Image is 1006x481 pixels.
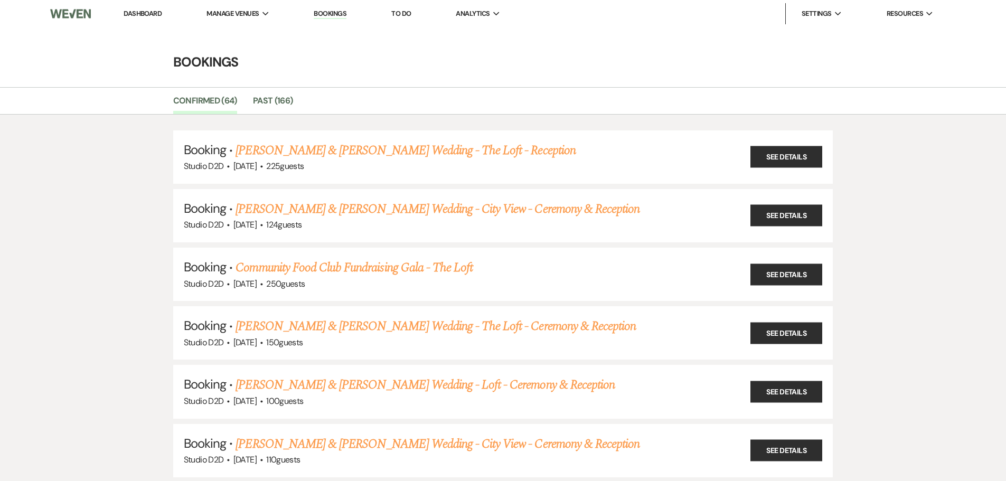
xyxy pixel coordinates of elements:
span: Booking [184,317,226,334]
a: [PERSON_NAME] & [PERSON_NAME] Wedding - The Loft - Reception [236,141,575,160]
span: Booking [184,435,226,451]
span: Studio D2D [184,454,224,465]
h4: Bookings [123,53,883,71]
a: Bookings [314,9,346,19]
a: Past (166) [253,94,293,114]
span: 225 guests [266,161,304,172]
a: Dashboard [124,9,162,18]
a: [PERSON_NAME] & [PERSON_NAME] Wedding - Loft - Ceremony & Reception [236,375,615,394]
span: Analytics [456,8,490,19]
span: [DATE] [233,337,257,348]
span: 110 guests [266,454,300,465]
a: [PERSON_NAME] & [PERSON_NAME] Wedding - City View - Ceremony & Reception [236,200,640,219]
a: See Details [750,263,822,285]
a: See Details [750,440,822,461]
span: Booking [184,376,226,392]
a: See Details [750,381,822,402]
span: 100 guests [266,395,303,407]
a: To Do [391,9,411,18]
span: 250 guests [266,278,305,289]
span: Studio D2D [184,161,224,172]
span: Booking [184,259,226,275]
span: Booking [184,142,226,158]
a: Community Food Club Fundraising Gala - The Loft [236,258,473,277]
span: [DATE] [233,219,257,230]
span: Settings [802,8,832,19]
a: See Details [750,322,822,344]
span: Studio D2D [184,278,224,289]
img: Weven Logo [50,3,90,25]
a: [PERSON_NAME] & [PERSON_NAME] Wedding - The Loft - Ceremony & Reception [236,317,636,336]
span: Booking [184,200,226,216]
a: Confirmed (64) [173,94,237,114]
span: [DATE] [233,395,257,407]
a: See Details [750,146,822,168]
span: Resources [887,8,923,19]
span: 150 guests [266,337,303,348]
span: Studio D2D [184,219,224,230]
a: [PERSON_NAME] & [PERSON_NAME] Wedding - City View - Ceremony & Reception [236,435,640,454]
span: [DATE] [233,161,257,172]
a: See Details [750,205,822,227]
span: Studio D2D [184,337,224,348]
span: 124 guests [266,219,302,230]
span: [DATE] [233,278,257,289]
span: [DATE] [233,454,257,465]
span: Manage Venues [206,8,259,19]
span: Studio D2D [184,395,224,407]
